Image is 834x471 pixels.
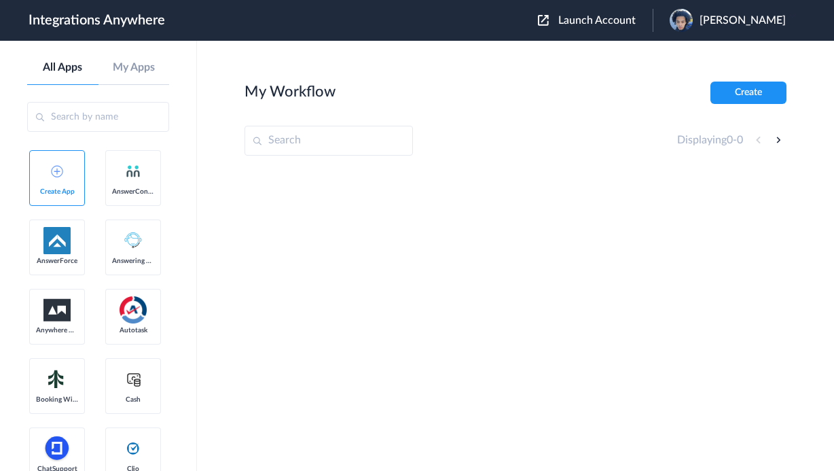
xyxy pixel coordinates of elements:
[29,12,165,29] h1: Integrations Anywhere
[727,135,733,145] span: 0
[51,165,63,177] img: add-icon.svg
[737,135,743,145] span: 0
[244,126,413,156] input: Search
[27,61,98,74] a: All Apps
[112,257,154,265] span: Answering Service
[43,299,71,321] img: aww.png
[43,435,71,462] img: chatsupport-icon.svg
[700,14,786,27] span: [PERSON_NAME]
[538,15,549,26] img: launch-acct-icon.svg
[36,188,78,196] span: Create App
[125,163,141,179] img: answerconnect-logo.svg
[27,102,169,132] input: Search by name
[125,440,141,457] img: clio-logo.svg
[538,14,653,27] button: Launch Account
[677,134,743,147] h4: Displaying -
[43,367,71,391] img: Setmore_Logo.svg
[36,257,78,265] span: AnswerForce
[120,296,147,324] img: autotask.png
[98,61,170,74] a: My Apps
[112,188,154,196] span: AnswerConnect
[710,82,786,104] button: Create
[670,9,693,32] img: img-0625.jpg
[112,396,154,404] span: Cash
[112,326,154,334] span: Autotask
[558,15,636,26] span: Launch Account
[43,227,71,254] img: af-app-logo.svg
[36,326,78,334] span: Anywhere Works
[244,83,336,101] h2: My Workflow
[120,227,147,254] img: Answering_service.png
[125,371,142,387] img: cash-logo.svg
[36,396,78,404] span: Booking Widget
